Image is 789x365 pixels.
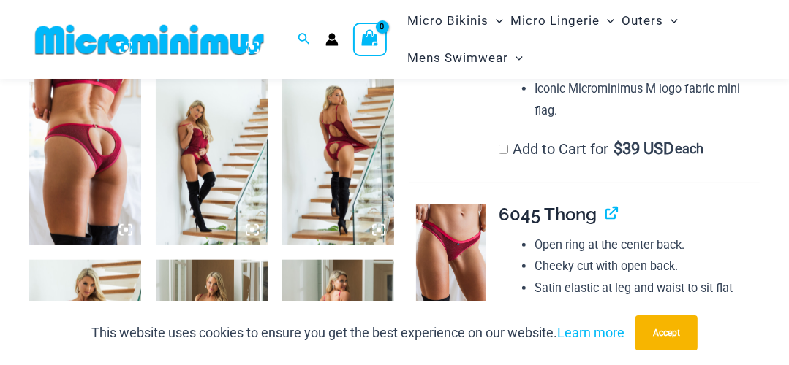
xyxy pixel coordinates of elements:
a: OutersMenu ToggleMenu Toggle [618,2,682,39]
span: Menu Toggle [508,39,523,77]
a: Micro LingerieMenu ToggleMenu Toggle [507,2,618,39]
span: Micro Lingerie [510,2,600,39]
li: Satin elastic at leg and waist to sit flat against your body. [535,277,760,320]
a: Mens SwimwearMenu ToggleMenu Toggle [404,39,526,77]
img: Guilty Pleasures Red 6045 Thong [416,204,486,310]
li: Open ring at the center back. [535,234,760,256]
span: Menu Toggle [488,2,503,39]
img: Guilty Pleasures Red 6045 Thong [29,77,141,245]
a: Micro BikinisMenu ToggleMenu Toggle [404,2,507,39]
span: 39 USD [614,142,673,156]
a: Account icon link [325,33,339,46]
a: Search icon link [298,31,311,49]
li: Cheeky cut with open back. [535,255,760,277]
input: Add to Cart for$39 USD each [499,145,508,154]
img: Guilty Pleasures Red 1260 Slip 6045 Thong [156,77,268,245]
a: View Shopping Cart, empty [353,23,387,56]
span: Menu Toggle [600,2,614,39]
label: Add to Cart for [499,140,703,158]
span: Micro Bikinis [407,2,488,39]
span: Mens Swimwear [407,39,508,77]
img: MM SHOP LOGO FLAT [29,23,270,56]
span: 6045 Thong [499,204,597,225]
img: Guilty Pleasures Red 1260 Slip 6045 Thong [282,77,394,245]
span: Menu Toggle [663,2,678,39]
li: Iconic Microminimus M logo fabric mini flag. [535,78,760,121]
span: each [675,142,703,156]
button: Accept [635,315,698,350]
span: Outers [622,2,663,39]
span: $ [614,139,622,158]
a: Learn more [557,325,624,340]
p: This website uses cookies to ensure you get the best experience on our website. [91,322,624,344]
